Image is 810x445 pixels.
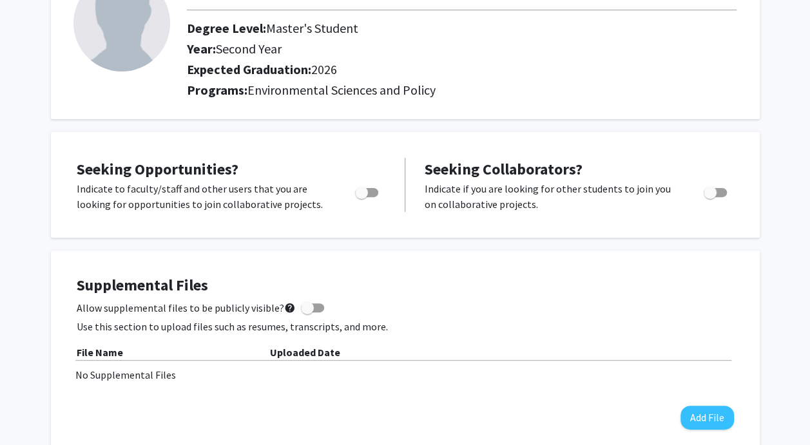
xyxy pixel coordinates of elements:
[187,62,642,77] h2: Expected Graduation:
[270,346,340,359] b: Uploaded Date
[75,367,735,383] div: No Supplemental Files
[187,82,737,98] h2: Programs:
[77,276,734,295] h4: Supplemental Files
[311,61,337,77] span: 2026
[77,300,296,316] span: Allow supplemental files to be publicly visible?
[699,181,734,200] div: Toggle
[425,159,583,179] span: Seeking Collaborators?
[10,387,55,435] iframe: Chat
[77,319,734,334] p: Use this section to upload files such as resumes, transcripts, and more.
[77,181,331,212] p: Indicate to faculty/staff and other users that you are looking for opportunities to join collabor...
[187,21,642,36] h2: Degree Level:
[77,346,123,359] b: File Name
[266,20,358,36] span: Master's Student
[187,41,642,57] h2: Year:
[77,159,238,179] span: Seeking Opportunities?
[216,41,282,57] span: Second Year
[284,300,296,316] mat-icon: help
[425,181,679,212] p: Indicate if you are looking for other students to join you on collaborative projects.
[680,406,734,430] button: Add File
[247,82,436,98] span: Environmental Sciences and Policy
[350,181,385,200] div: Toggle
